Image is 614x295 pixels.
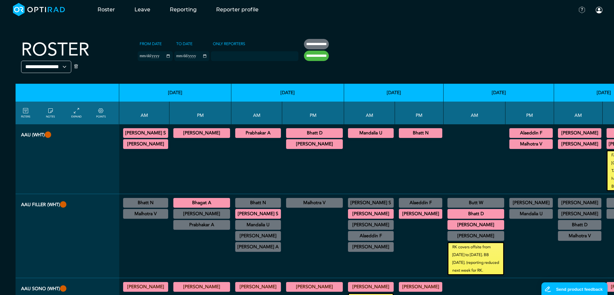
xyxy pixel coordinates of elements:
summary: [PERSON_NAME] [448,232,503,240]
a: collapse/expand expected points [96,107,106,119]
div: General US 13:30 - 18:30 [286,282,343,292]
summary: [PERSON_NAME] [124,140,167,148]
div: CT Trauma & Urgent/MRI Trauma & Urgent 08:30 - 13:30 [558,128,601,138]
summary: [PERSON_NAME] [448,221,503,229]
summary: Bhagat A [174,199,229,207]
div: General US 08:30 - 13:00 [348,282,394,292]
summary: [PERSON_NAME] [174,129,229,137]
div: CT Trauma & Urgent/MRI Trauma & Urgent 13:30 - 18:30 [509,209,553,219]
summary: [PERSON_NAME] [349,221,393,229]
th: AAU FILLER (WHT) [16,194,119,278]
div: CT Trauma & Urgent/MRI Trauma & Urgent 09:30 - 13:00 [348,231,394,241]
small: RK covers offsite from [DATE] to [DATE]. BB [DATE]. (reporting reduced next week for RK. [448,243,503,274]
div: US Diagnostic MSK/US Interventional MSK/US General Adult 09:00 - 12:00 [235,220,281,230]
div: CT Trauma & Urgent/MRI Trauma & Urgent 13:30 - 18:30 [509,128,553,138]
div: CT Trauma & Urgent/MRI Trauma & Urgent 13:30 - 18:30 [173,209,230,219]
div: CT Trauma & Urgent/MRI Trauma & Urgent 08:30 - 13:30 [348,209,394,219]
div: General CT/General MRI/General XR 08:30 - 12:30 [348,220,394,230]
div: General CT/General MRI/General XR 10:00 - 12:30 [348,242,394,252]
div: CT Trauma & Urgent/MRI Trauma & Urgent 08:30 - 13:30 [558,209,601,219]
summary: [PERSON_NAME] [400,210,441,218]
summary: Prabhakar A [174,221,229,229]
img: brand-opti-rad-logos-blue-and-white-d2f68631ba2948856bd03f2d395fb146ddc8fb01b4b6e9315ea85fa773367... [13,3,65,16]
th: AAU (WHT) [16,124,119,194]
summary: [PERSON_NAME] [559,210,600,218]
a: collapse/expand entries [71,107,82,119]
summary: Malhotra V [510,140,552,148]
summary: Malhotra V [287,199,342,207]
div: CT Trauma & Urgent/MRI Trauma & Urgent 08:30 - 13:30 [123,139,168,149]
div: CT Trauma & Urgent/MRI Trauma & Urgent 13:30 - 18:30 [173,198,230,208]
summary: Alaeddin F [510,129,552,137]
th: AM [554,102,603,124]
div: CT Trauma & Urgent/MRI Trauma & Urgent 08:30 - 13:30 [235,209,281,219]
th: PM [395,102,444,124]
summary: [PERSON_NAME] [236,232,280,240]
div: CT Trauma & Urgent/MRI Trauma & Urgent 08:30 - 13:30 [558,139,601,149]
div: General US/US Diagnostic MSK/US Gynaecology/US Interventional H&N/US Interventional MSK/US Interv... [123,209,168,219]
div: Off Site 08:30 - 13:30 [447,231,504,241]
div: No specified Site 08:00 - 09:00 [558,198,601,208]
summary: Mandalia U [349,129,393,137]
th: [DATE] [444,84,554,102]
label: From date [138,39,164,49]
div: General US 13:30 - 18:30 [173,282,230,292]
div: CT Trauma & Urgent/MRI Trauma & Urgent 13:30 - 18:30 [509,139,553,149]
th: PM [505,102,554,124]
summary: Bhatt N [400,129,441,137]
label: To date [174,39,194,49]
div: CT Trauma & Urgent/MRI Trauma & Urgent 08:30 - 13:30 [123,128,168,138]
div: CT Trauma & Urgent/MRI Trauma & Urgent 13:30 - 18:30 [286,128,343,138]
summary: Butt W [448,199,503,207]
th: AM [119,102,169,124]
div: CT Trauma & Urgent/MRI Trauma & Urgent 08:30 - 13:30 [235,128,281,138]
summary: [PERSON_NAME] A [236,243,280,251]
summary: [PERSON_NAME] [559,140,600,148]
div: General CT/General MRI/General XR 13:00 - 14:00 [509,198,553,208]
div: US Interventional MSK 08:30 - 12:00 [235,198,281,208]
summary: Mandalia U [236,221,280,229]
label: Only Reporters [211,39,247,49]
summary: [PERSON_NAME] S [124,129,167,137]
div: CT Trauma & Urgent/MRI Trauma & Urgent 13:30 - 18:30 [399,209,442,219]
div: General CT/General MRI/General XR 09:30 - 11:30 [558,231,601,241]
div: Breast 08:00 - 11:00 [348,198,394,208]
a: show/hide notes [46,107,55,119]
summary: [PERSON_NAME] [174,210,229,218]
th: [DATE] [344,84,444,102]
summary: [PERSON_NAME] [124,283,167,291]
div: General CT/CT Gastrointestinal/MRI Gastrointestinal/General MRI/General XR 10:30 - 12:00 [235,242,281,252]
summary: Bhatt D [287,129,342,137]
th: [DATE] [231,84,344,102]
input: null [212,52,244,58]
th: AM [231,102,282,124]
div: CT Trauma & Urgent/MRI Trauma & Urgent 13:30 - 18:30 [399,128,442,138]
th: AM [344,102,395,124]
summary: [PERSON_NAME] [349,243,393,251]
th: [DATE] [119,84,231,102]
th: PM [282,102,344,124]
div: General US 13:00 - 16:30 [399,198,442,208]
summary: [PERSON_NAME] S [236,210,280,218]
div: US Head & Neck/US Interventional H&N 09:15 - 12:15 [235,231,281,241]
th: PM [169,102,231,124]
summary: Alaeddin F [349,232,393,240]
summary: Prabhakar A [236,129,280,137]
summary: [PERSON_NAME] S [349,199,393,207]
div: General US 13:30 - 18:30 [399,282,442,292]
summary: [PERSON_NAME] [287,283,342,291]
summary: Mandalia U [510,210,552,218]
summary: [PERSON_NAME] [349,283,393,291]
th: AM [444,102,505,124]
summary: Malhotra V [124,210,167,218]
div: CT Trauma & Urgent/MRI Trauma & Urgent 13:30 - 18:30 [173,128,230,138]
summary: [PERSON_NAME] [287,140,342,148]
div: CT Trauma & Urgent/MRI Trauma & Urgent 08:30 - 12:30 [447,220,504,230]
h2: Roster [21,39,89,61]
summary: Alaeddin F [400,199,441,207]
summary: Bhatt N [124,199,167,207]
summary: [PERSON_NAME] [349,210,393,218]
summary: [PERSON_NAME] [236,283,280,291]
a: FILTERS [21,107,30,119]
div: CT Cardiac 13:30 - 17:00 [173,220,230,230]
